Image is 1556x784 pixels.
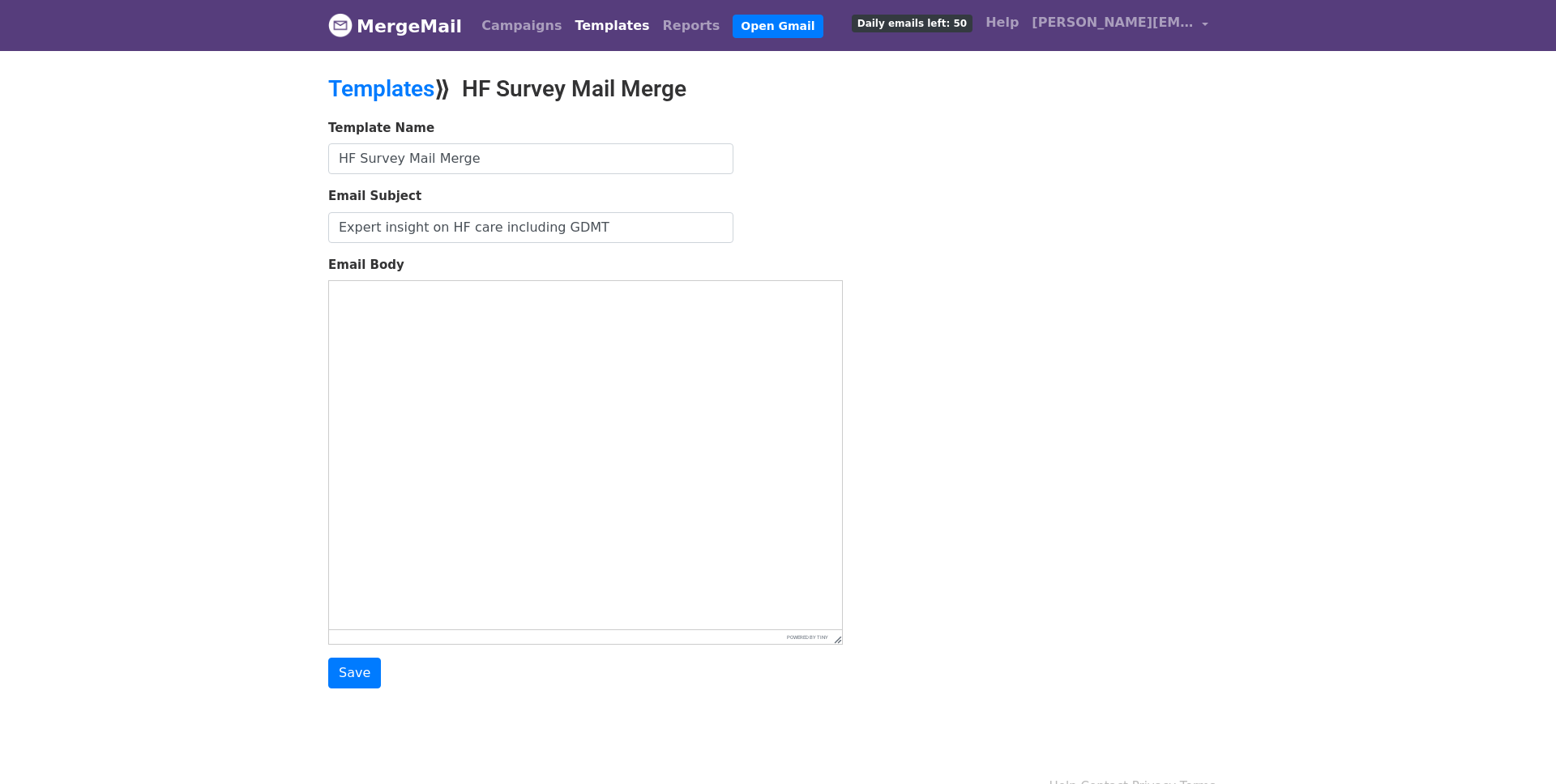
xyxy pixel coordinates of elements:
[733,15,823,38] a: Open Gmail
[568,10,656,42] a: Templates
[329,281,842,629] iframe: Rich Text Area. Press ALT-0 for help.
[328,256,404,275] label: Email Body
[328,75,920,103] h2: ⟫ HF Survey Mail Merge
[979,6,1025,39] a: Help
[845,6,979,39] a: Daily emails left: 50
[828,630,842,644] div: Resize
[328,9,462,43] a: MergeMail
[328,13,353,37] img: MergeMail logo
[656,10,727,42] a: Reports
[787,634,828,640] a: Powered by Tiny
[1025,6,1215,45] a: [PERSON_NAME][EMAIL_ADDRESS][PERSON_NAME][DOMAIN_NAME]
[475,10,568,42] a: Campaigns
[328,187,421,206] label: Email Subject
[328,75,434,102] a: Templates
[1032,13,1194,32] span: [PERSON_NAME][EMAIL_ADDRESS][PERSON_NAME][DOMAIN_NAME]
[328,119,434,138] label: Template Name
[328,658,381,688] input: Save
[852,15,972,32] span: Daily emails left: 50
